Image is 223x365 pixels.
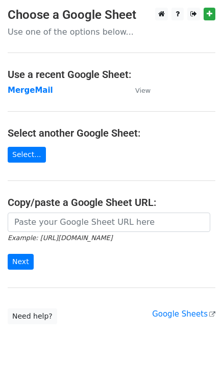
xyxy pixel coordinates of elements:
input: Next [8,254,34,270]
h3: Choose a Google Sheet [8,8,215,22]
a: Select... [8,147,46,163]
input: Paste your Google Sheet URL here [8,213,210,232]
a: MergeMail [8,86,53,95]
a: Google Sheets [152,309,215,319]
h4: Copy/paste a Google Sheet URL: [8,196,215,208]
iframe: Chat Widget [172,316,223,365]
a: View [125,86,151,95]
h4: Use a recent Google Sheet: [8,68,215,81]
h4: Select another Google Sheet: [8,127,215,139]
a: Need help? [8,308,57,324]
p: Use one of the options below... [8,27,215,37]
small: Example: [URL][DOMAIN_NAME] [8,234,112,242]
small: View [135,87,151,94]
